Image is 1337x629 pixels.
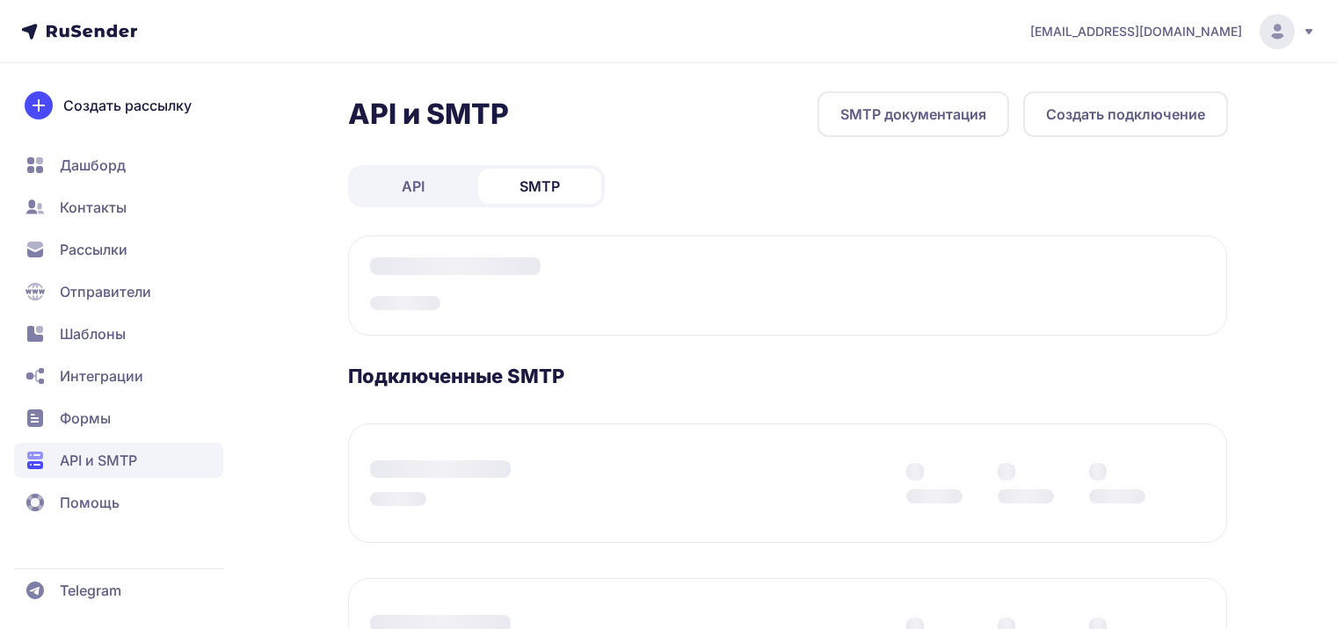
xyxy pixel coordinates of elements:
span: API и SMTP [60,450,137,471]
h2: API и SMTP [348,97,509,132]
span: Помощь [60,492,120,513]
span: Отправители [60,281,151,302]
a: API [352,169,475,204]
span: SMTP [520,176,560,197]
span: Контакты [60,197,127,218]
button: Создать подключение [1023,91,1228,137]
a: SMTP [478,169,601,204]
a: Telegram [14,573,223,608]
span: API [402,176,425,197]
span: Создать рассылку [63,95,192,116]
span: Интеграции [60,365,143,387]
a: SMTP документация [817,91,1009,137]
span: [EMAIL_ADDRESS][DOMAIN_NAME] [1030,23,1242,40]
span: Рассылки [60,239,127,260]
span: Формы [60,408,111,429]
span: Дашборд [60,155,126,176]
span: Шаблоны [60,323,126,344]
span: Telegram [60,580,121,601]
h3: Подключенные SMTP [348,364,1228,388]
